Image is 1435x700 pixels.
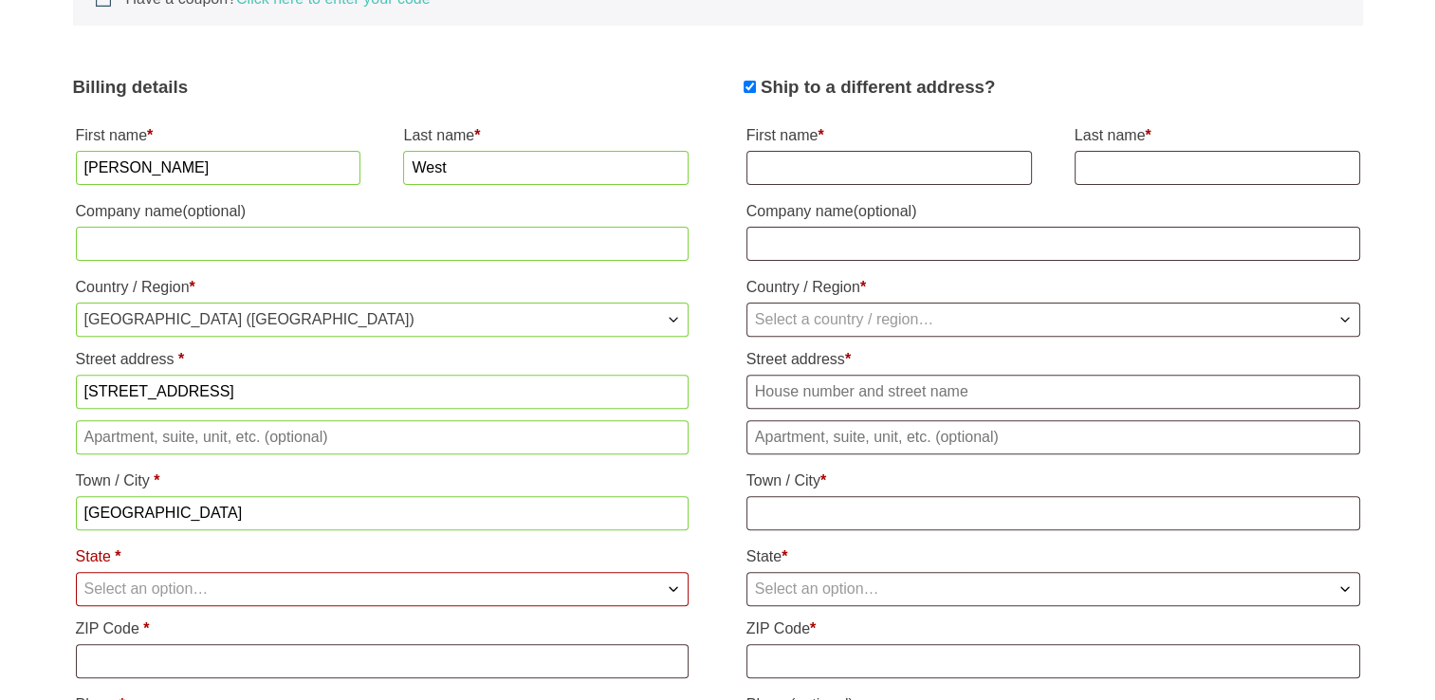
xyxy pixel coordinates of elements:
[76,466,690,496] label: Town / City
[746,466,1360,496] label: Town / City
[1075,120,1360,151] label: Last name
[746,272,1360,303] label: Country / Region
[403,120,689,151] label: Last name
[755,580,879,597] span: Select an option…
[76,120,361,151] label: First name
[76,542,690,572] label: State
[746,420,1360,454] input: Apartment, suite, unit, etc. (optional)
[76,272,690,303] label: Country / Region
[77,304,689,336] span: United States (US)
[73,74,692,101] h3: Billing details
[76,344,690,375] label: Street address
[746,614,1360,644] label: ZIP Code
[76,614,690,644] label: ZIP Code
[744,81,756,93] input: Ship to a different address?
[746,344,1360,375] label: Street address
[746,303,1360,337] span: Country / Region
[76,420,690,454] input: Apartment, suite, unit, etc. (optional)
[84,580,209,597] span: Select an option…
[746,572,1360,606] span: State
[76,303,690,337] span: Country / Region
[746,196,1360,227] label: Company name
[854,203,917,219] span: (optional)
[76,196,690,227] label: Company name
[746,542,1360,572] label: State
[182,203,246,219] span: (optional)
[761,77,995,97] span: Ship to a different address?
[755,311,934,327] span: Select a country / region…
[746,375,1360,409] input: House number and street name
[76,572,690,606] span: State
[76,375,690,409] input: House number and street name
[746,120,1032,151] label: First name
